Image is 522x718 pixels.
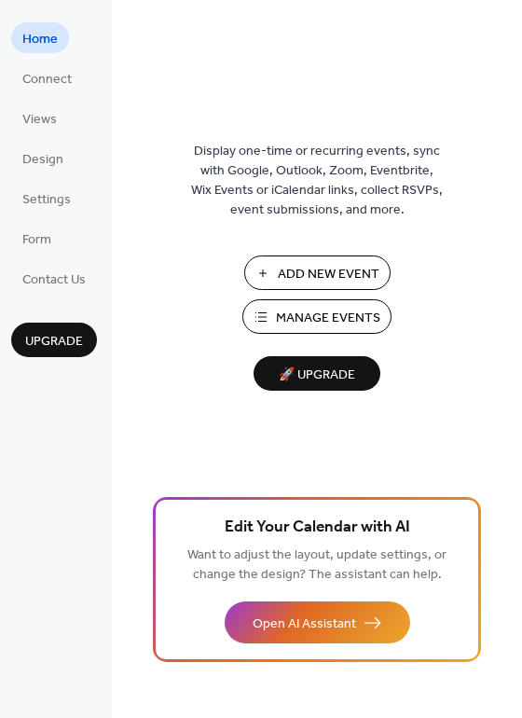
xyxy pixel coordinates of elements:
[11,143,75,173] a: Design
[191,142,443,220] span: Display one-time or recurring events, sync with Google, Outlook, Zoom, Eventbrite, Wix Events or ...
[22,270,86,290] span: Contact Us
[22,190,71,210] span: Settings
[11,223,62,254] a: Form
[11,323,97,357] button: Upgrade
[187,543,446,587] span: Want to adjust the layout, update settings, or change the design? The assistant can help.
[11,263,97,294] a: Contact Us
[225,601,410,643] button: Open AI Assistant
[22,230,51,250] span: Form
[22,110,57,130] span: Views
[244,255,391,290] button: Add New Event
[11,22,69,53] a: Home
[11,103,68,133] a: Views
[22,30,58,49] span: Home
[265,363,369,388] span: 🚀 Upgrade
[11,62,83,93] a: Connect
[242,299,391,334] button: Manage Events
[276,309,380,328] span: Manage Events
[22,150,63,170] span: Design
[254,356,380,391] button: 🚀 Upgrade
[22,70,72,90] span: Connect
[11,183,82,214] a: Settings
[225,515,410,541] span: Edit Your Calendar with AI
[253,614,356,634] span: Open AI Assistant
[25,332,83,352] span: Upgrade
[278,265,379,284] span: Add New Event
